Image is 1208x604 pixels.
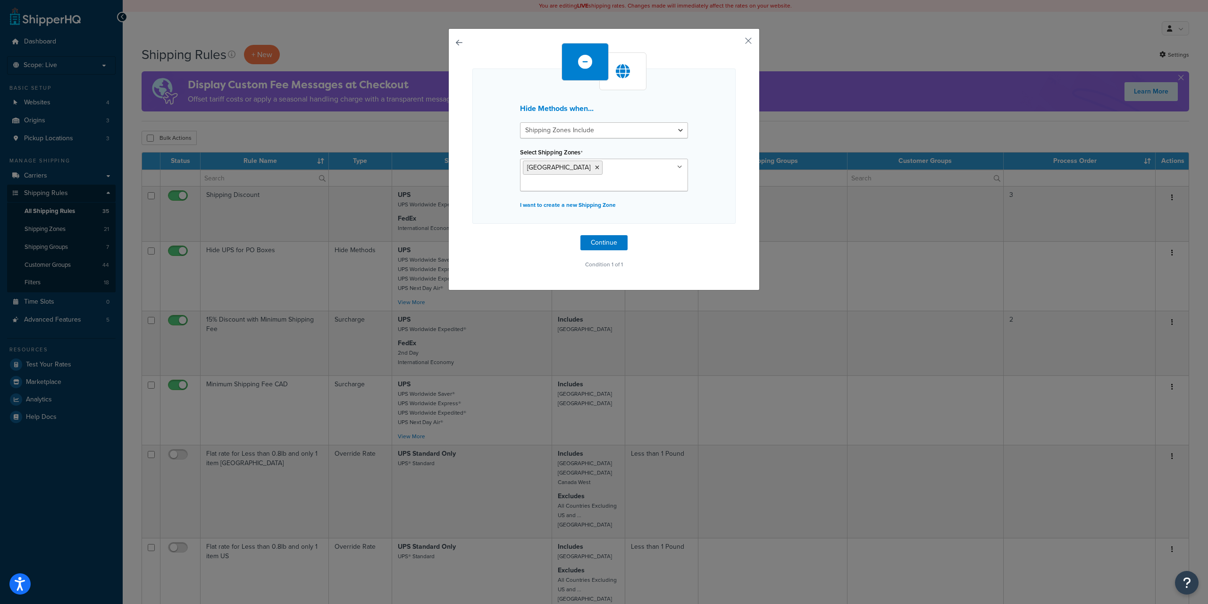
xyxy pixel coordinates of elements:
[472,258,736,271] p: Condition 1 of 1
[580,235,628,250] button: Continue
[527,162,590,172] span: [GEOGRAPHIC_DATA]
[520,149,583,156] label: Select Shipping Zones
[520,104,688,113] h3: Hide Methods when...
[1175,571,1199,595] button: Open Resource Center
[520,198,688,212] p: I want to create a new Shipping Zone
